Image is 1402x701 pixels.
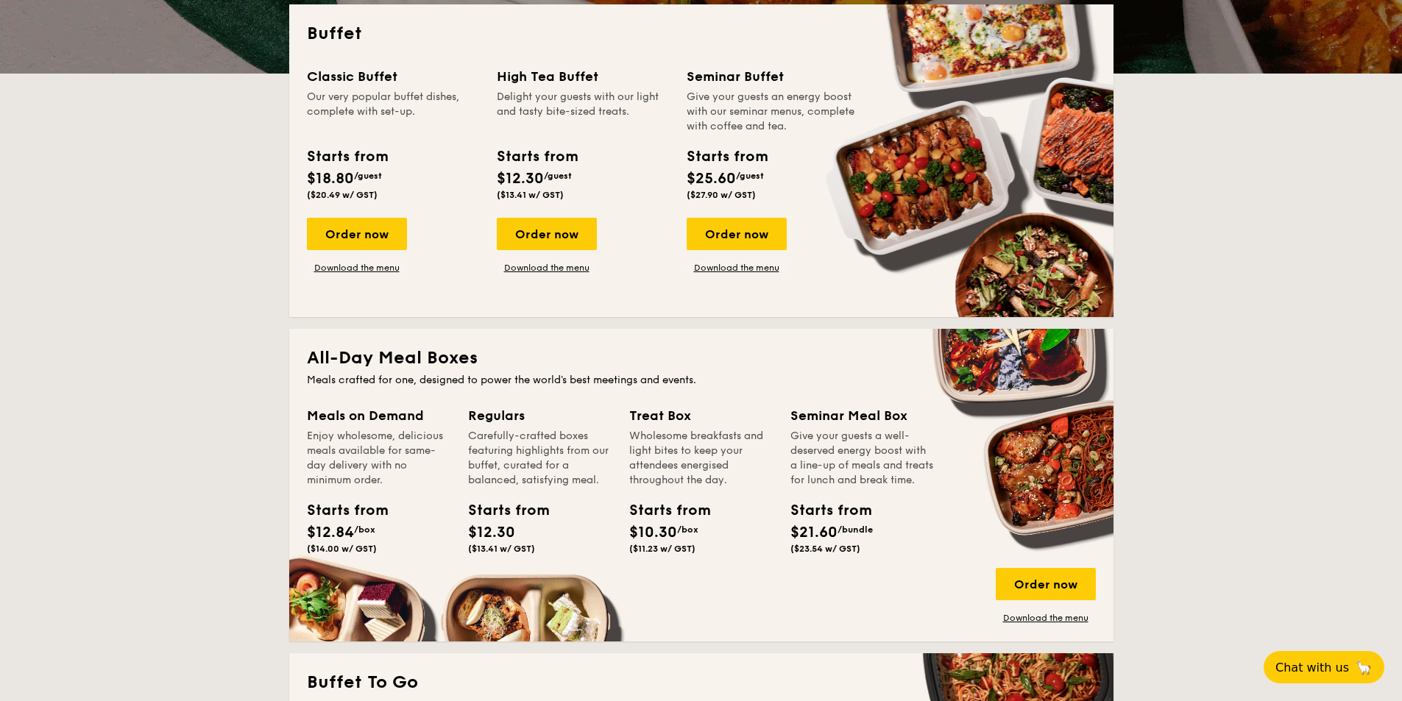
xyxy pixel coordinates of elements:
[687,262,787,274] a: Download the menu
[354,171,382,181] span: /guest
[307,190,378,200] span: ($20.49 w/ GST)
[354,524,375,535] span: /box
[307,218,407,250] div: Order now
[687,170,736,188] span: $25.60
[468,544,535,554] span: ($13.41 w/ GST)
[544,171,572,181] span: /guest
[687,146,767,168] div: Starts from
[996,612,1096,624] a: Download the menu
[497,262,597,274] a: Download the menu
[790,544,860,554] span: ($23.54 w/ GST)
[629,499,695,522] div: Starts from
[687,66,859,87] div: Seminar Buffet
[677,524,698,535] span: /box
[497,218,597,250] div: Order now
[307,524,354,541] span: $12.84
[307,373,1096,388] div: Meals crafted for one, designed to power the world's best meetings and events.
[307,90,479,134] div: Our very popular buffet dishes, complete with set-up.
[307,22,1096,46] h2: Buffet
[790,429,934,488] div: Give your guests a well-deserved energy boost with a line-up of meals and treats for lunch and br...
[629,524,677,541] span: $10.30
[468,429,612,488] div: Carefully-crafted boxes featuring highlights from our buffet, curated for a balanced, satisfying ...
[307,146,387,168] div: Starts from
[307,499,373,522] div: Starts from
[1275,661,1349,675] span: Chat with us
[468,499,534,522] div: Starts from
[736,171,764,181] span: /guest
[468,405,612,426] div: Regulars
[307,66,479,87] div: Classic Buffet
[629,429,773,488] div: Wholesome breakfasts and light bites to keep your attendees energised throughout the day.
[468,524,515,541] span: $12.30
[838,524,873,535] span: /bundle
[687,90,859,134] div: Give your guests an energy boost with our seminar menus, complete with coffee and tea.
[1264,651,1384,683] button: Chat with us🦙
[307,405,450,426] div: Meals on Demand
[629,405,773,426] div: Treat Box
[307,429,450,488] div: Enjoy wholesome, delicious meals available for same-day delivery with no minimum order.
[307,671,1096,694] h2: Buffet To Go
[497,90,669,134] div: Delight your guests with our light and tasty bite-sized treats.
[1355,659,1373,676] span: 🦙
[687,190,756,200] span: ($27.90 w/ GST)
[790,405,934,426] div: Seminar Meal Box
[996,568,1096,600] div: Order now
[307,544,377,554] span: ($14.00 w/ GST)
[790,499,857,522] div: Starts from
[497,190,564,200] span: ($13.41 w/ GST)
[497,170,544,188] span: $12.30
[497,66,669,87] div: High Tea Buffet
[307,170,354,188] span: $18.80
[687,218,787,250] div: Order now
[497,146,577,168] div: Starts from
[307,262,407,274] a: Download the menu
[307,346,1096,370] h2: All-Day Meal Boxes
[790,524,838,541] span: $21.60
[629,544,695,554] span: ($11.23 w/ GST)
